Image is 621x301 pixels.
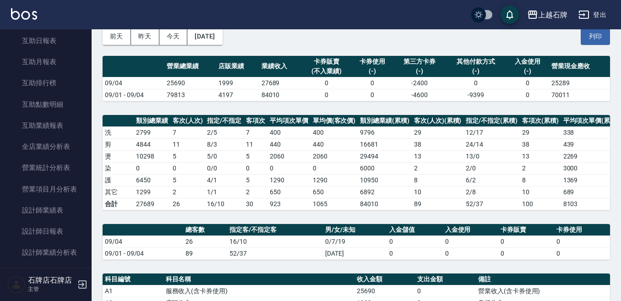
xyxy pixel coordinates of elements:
th: 卡券使用 [554,224,610,236]
th: 平均項次單價 [267,115,310,127]
th: 入金使用 [443,224,499,236]
div: 卡券販賣 [304,57,349,66]
div: 其他付款方式 [448,57,504,66]
td: 29 [520,126,561,138]
table: a dense table [103,224,610,260]
td: 4197 [216,89,259,101]
td: 2 / 5 [205,126,244,138]
td: 洗 [103,126,134,138]
td: 0 [351,89,393,101]
td: 650 [267,186,310,198]
td: 10 [520,186,561,198]
td: 6 / 2 [463,174,520,186]
td: 5 / 0 [205,150,244,162]
td: 09/01 - 09/04 [103,247,183,259]
td: 650 [310,186,358,198]
td: 440 [310,138,358,150]
td: 13 [412,150,464,162]
td: 2060 [267,150,310,162]
td: 16/10 [227,235,322,247]
th: 總客數 [183,224,227,236]
td: 10 [412,186,464,198]
th: 收入金額 [354,274,415,285]
a: 互助業績報表 [4,115,88,136]
button: 上越石牌 [523,5,571,24]
td: 1290 [310,174,358,186]
td: 100 [520,198,561,210]
td: 2 [520,162,561,174]
td: 1999 [216,77,259,89]
td: 2 [170,186,205,198]
td: 0 [302,77,351,89]
td: 5 [170,174,205,186]
h5: 石牌店石牌店 [28,276,75,285]
button: 前天 [103,28,131,45]
td: 12 / 17 [463,126,520,138]
th: 指定/不指定 [205,115,244,127]
td: 0 [387,235,443,247]
td: 0 [387,247,443,259]
td: 0 [134,162,170,174]
td: 0 [507,77,549,89]
td: 1 / 1 [205,186,244,198]
td: 29 [412,126,464,138]
td: 923 [267,198,310,210]
td: 400 [310,126,358,138]
td: 38 [412,138,464,150]
td: 16/10 [205,198,244,210]
a: 互助月報表 [4,51,88,72]
td: 燙 [103,150,134,162]
td: 染 [103,162,134,174]
p: 主管 [28,285,75,293]
td: 25690 [354,285,415,297]
button: 昨天 [131,28,159,45]
td: 52/37 [227,247,322,259]
td: 52/37 [463,198,520,210]
a: 設計師業績分析表 [4,242,88,263]
button: 列印 [581,28,610,45]
td: 1299 [134,186,170,198]
td: 10298 [134,150,170,162]
td: 2 / 0 [463,162,520,174]
div: (-) [396,66,443,76]
td: 6450 [134,174,170,186]
table: a dense table [103,56,610,101]
td: 0 [267,162,310,174]
th: 店販業績 [216,56,259,77]
td: 70011 [549,89,610,101]
td: 8 [520,174,561,186]
td: 84010 [259,89,302,101]
td: -9399 [446,89,507,101]
td: 26 [183,235,227,247]
td: 29494 [358,150,412,162]
button: [DATE] [187,28,222,45]
td: 0 [446,77,507,89]
a: 營業統計分析表 [4,157,88,178]
td: 剪 [103,138,134,150]
td: 11 [244,138,267,150]
td: 9796 [358,126,412,138]
th: 客項次(累積) [520,115,561,127]
td: 8 / 3 [205,138,244,150]
div: 第三方卡券 [396,57,443,66]
td: 0 [498,235,554,247]
td: 1065 [310,198,358,210]
th: 入金儲值 [387,224,443,236]
td: 09/01 - 09/04 [103,89,164,101]
a: 設計師業績表 [4,200,88,221]
td: 0 [302,89,351,101]
td: 89 [183,247,227,259]
th: 營業現金應收 [549,56,610,77]
a: 營業項目月分析表 [4,179,88,200]
td: 0 [554,247,610,259]
div: (不入業績) [304,66,349,76]
a: 全店業績分析表 [4,136,88,157]
div: 卡券使用 [353,57,391,66]
th: 業績收入 [259,56,302,77]
td: 1290 [267,174,310,186]
td: 27689 [259,77,302,89]
td: 38 [520,138,561,150]
td: 5 [244,174,267,186]
td: 0 [554,235,610,247]
td: 0 [310,162,358,174]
